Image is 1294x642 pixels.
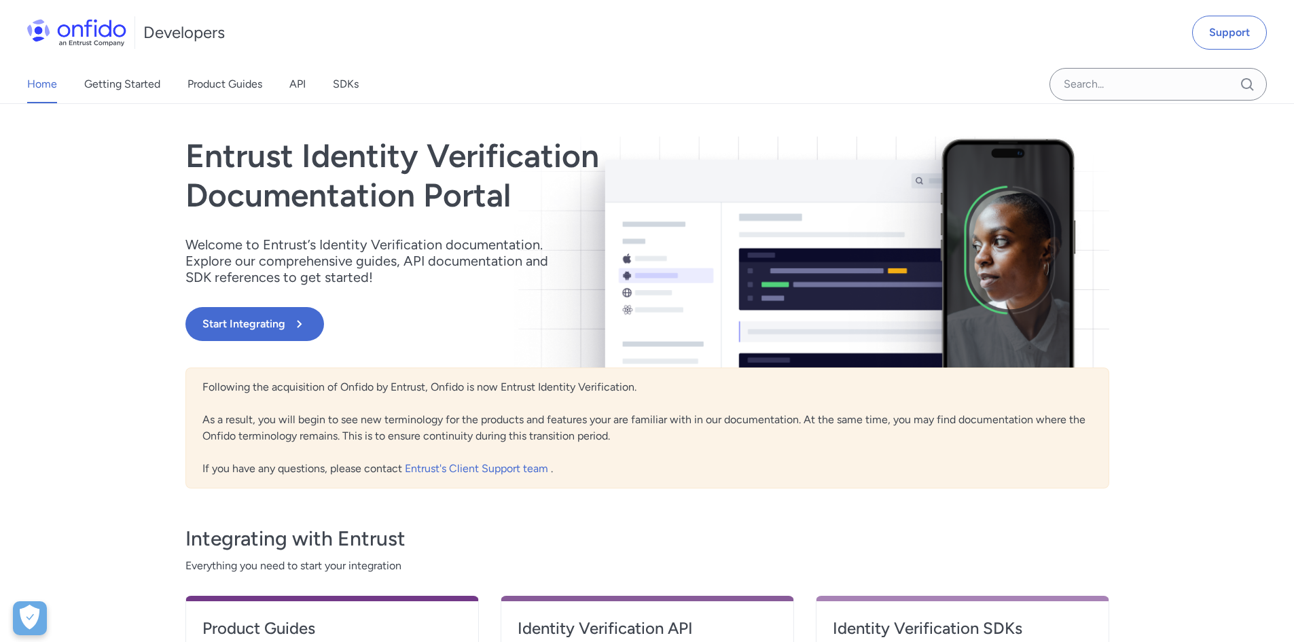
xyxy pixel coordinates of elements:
h3: Integrating with Entrust [185,525,1109,552]
p: Welcome to Entrust’s Identity Verification documentation. Explore our comprehensive guides, API d... [185,236,566,285]
a: Entrust's Client Support team [405,462,551,475]
a: Start Integrating [185,307,832,341]
button: Open Preferences [13,601,47,635]
a: Support [1192,16,1267,50]
a: Getting Started [84,65,160,103]
h4: Product Guides [202,618,462,639]
h1: Developers [143,22,225,43]
a: SDKs [333,65,359,103]
a: Home [27,65,57,103]
h1: Entrust Identity Verification Documentation Portal [185,137,832,215]
img: Onfido Logo [27,19,126,46]
button: Start Integrating [185,307,324,341]
a: API [289,65,306,103]
span: Everything you need to start your integration [185,558,1109,574]
h4: Identity Verification SDKs [833,618,1092,639]
div: Following the acquisition of Onfido by Entrust, Onfido is now Entrust Identity Verification. As a... [185,368,1109,488]
div: Cookie Preferences [13,601,47,635]
h4: Identity Verification API [518,618,777,639]
input: Onfido search input field [1049,68,1267,101]
a: Product Guides [187,65,262,103]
